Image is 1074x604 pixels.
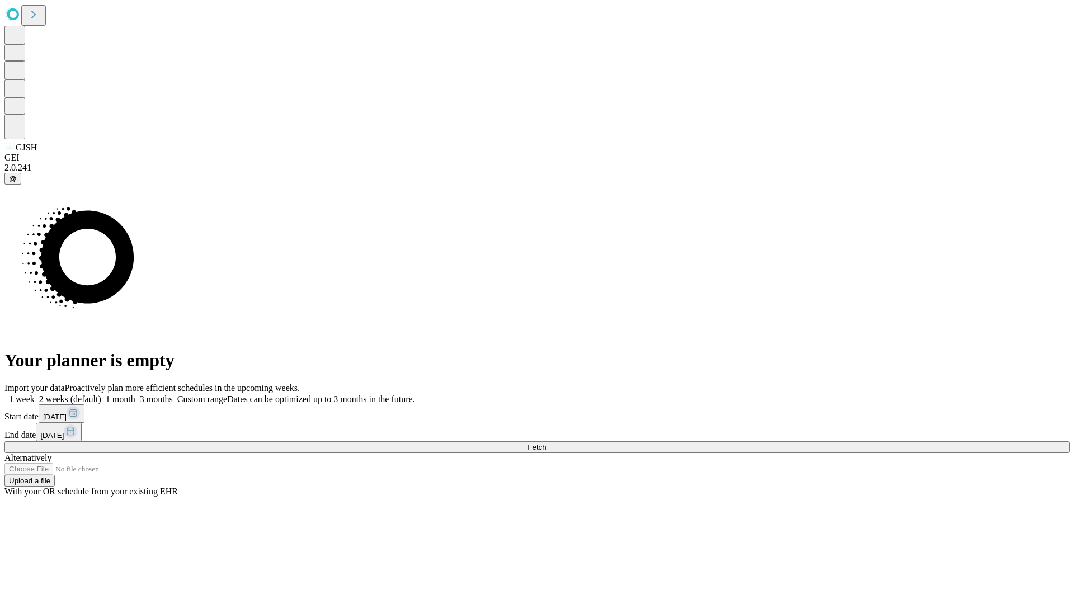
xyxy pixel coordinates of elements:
button: Fetch [4,441,1070,453]
h1: Your planner is empty [4,350,1070,371]
span: Custom range [177,394,227,404]
span: Import your data [4,383,65,393]
button: [DATE] [36,423,82,441]
span: [DATE] [40,431,64,440]
div: Start date [4,404,1070,423]
span: GJSH [16,143,37,152]
span: 1 month [106,394,135,404]
span: Fetch [527,443,546,451]
span: With your OR schedule from your existing EHR [4,487,178,496]
button: Upload a file [4,475,55,487]
button: @ [4,173,21,185]
div: GEI [4,153,1070,163]
button: [DATE] [39,404,84,423]
span: 3 months [140,394,173,404]
span: 2 weeks (default) [39,394,101,404]
span: @ [9,174,17,183]
span: Dates can be optimized up to 3 months in the future. [227,394,414,404]
span: Alternatively [4,453,51,463]
div: End date [4,423,1070,441]
span: Proactively plan more efficient schedules in the upcoming weeks. [65,383,300,393]
span: 1 week [9,394,35,404]
div: 2.0.241 [4,163,1070,173]
span: [DATE] [43,413,67,421]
